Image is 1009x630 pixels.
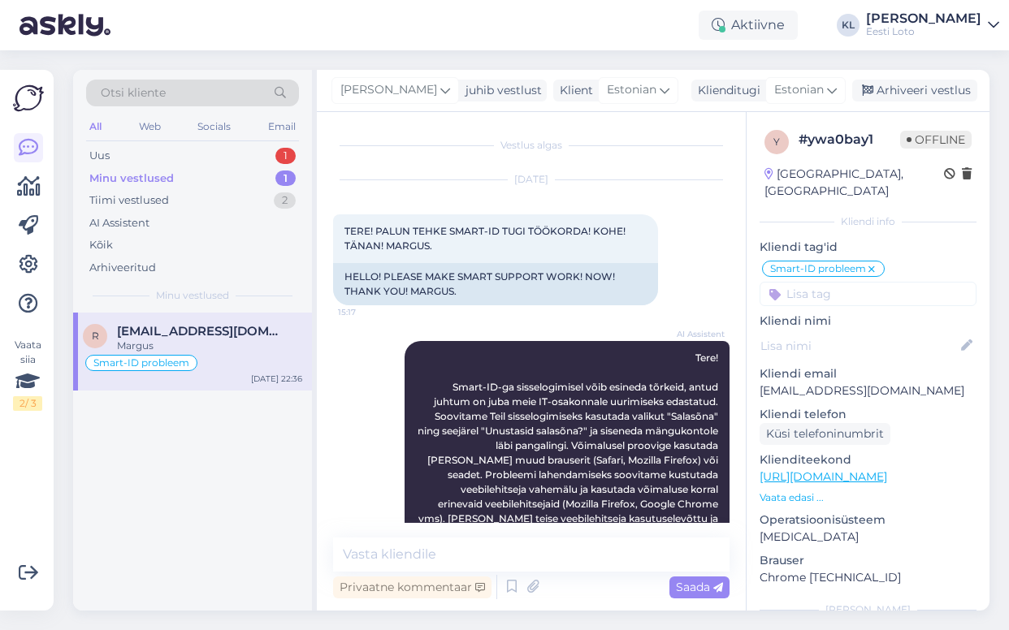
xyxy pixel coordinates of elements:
[418,352,721,568] span: Tere! Smart-ID-ga sisselogimisel võib esineda tõrkeid, antud juhtum on juba meie IT-osakonnale uu...
[89,192,169,209] div: Tiimi vestlused
[333,172,730,187] div: [DATE]
[89,148,110,164] div: Uus
[866,12,981,25] div: [PERSON_NAME]
[274,192,296,209] div: 2
[773,136,780,148] span: y
[770,264,866,274] span: Smart-ID probleem
[760,511,977,529] p: Operatsioonisüsteem
[676,580,723,594] span: Saada
[760,365,977,382] p: Kliendi email
[251,373,302,385] div: [DATE] 22:36
[136,116,164,137] div: Web
[760,529,977,546] p: [MEDICAL_DATA]
[760,469,887,484] a: [URL][DOMAIN_NAME]
[333,263,658,305] div: HELLO! PLEASE MAKE SMART SUPPORT WORK! NOW! THANK YOU! MARGUS.
[156,288,229,303] span: Minu vestlused
[760,406,977,423] p: Kliendi telefon
[760,282,977,306] input: Lisa tag
[852,80,977,101] div: Arhiveeri vestlus
[265,116,299,137] div: Email
[92,330,99,342] span: r
[101,84,166,101] span: Otsi kliente
[13,338,42,411] div: Vaata siia
[89,237,113,253] div: Kõik
[89,170,174,187] div: Minu vestlused
[760,423,890,445] div: Küsi telefoninumbrit
[699,11,798,40] div: Aktiivne
[760,451,977,468] p: Klienditeekond
[338,306,399,318] span: 15:17
[866,12,999,38] a: [PERSON_NAME]Eesti Loto
[333,138,730,153] div: Vestlus algas
[760,490,977,505] p: Vaata edasi ...
[194,116,234,137] div: Socials
[760,602,977,617] div: [PERSON_NAME]
[86,116,105,137] div: All
[760,337,958,355] input: Lisa nimi
[607,81,656,99] span: Estonian
[93,358,189,368] span: Smart-ID probleem
[117,324,286,339] span: r2stik@gmail.com
[275,170,296,187] div: 1
[664,328,725,340] span: AI Assistent
[89,215,149,231] div: AI Assistent
[900,131,972,149] span: Offline
[117,339,302,353] div: Margus
[89,260,156,276] div: Arhiveeritud
[13,83,44,114] img: Askly Logo
[344,225,628,252] span: TERE! PALUN TEHKE SMART-ID TUGI TÖÖKORDA! KOHE! TÄNAN! MARGUS.
[764,166,944,200] div: [GEOGRAPHIC_DATA], [GEOGRAPHIC_DATA]
[340,81,437,99] span: [PERSON_NAME]
[691,82,760,99] div: Klienditugi
[774,81,824,99] span: Estonian
[760,382,977,399] p: [EMAIL_ADDRESS][DOMAIN_NAME]
[799,130,900,149] div: # ywa0bay1
[333,576,492,598] div: Privaatne kommentaar
[760,569,977,586] p: Chrome [TECHNICAL_ID]
[760,313,977,330] p: Kliendi nimi
[13,396,42,411] div: 2 / 3
[837,14,860,37] div: KL
[760,214,977,229] div: Kliendi info
[866,25,981,38] div: Eesti Loto
[760,552,977,569] p: Brauser
[275,148,296,164] div: 1
[459,82,542,99] div: juhib vestlust
[760,239,977,256] p: Kliendi tag'id
[553,82,593,99] div: Klient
